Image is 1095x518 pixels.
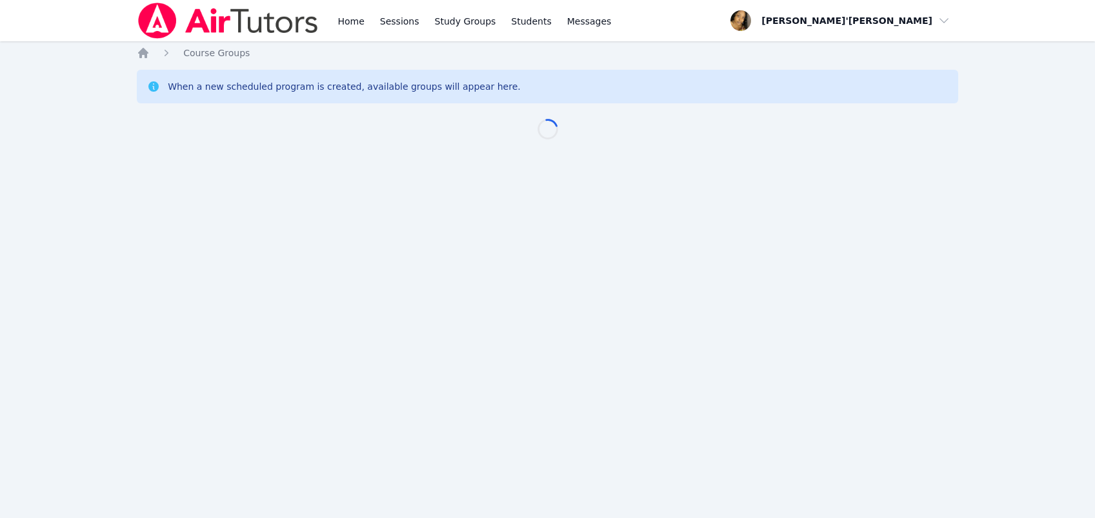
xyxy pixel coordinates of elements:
[183,48,250,58] span: Course Groups
[137,3,319,39] img: Air Tutors
[567,15,612,28] span: Messages
[137,47,958,59] nav: Breadcrumb
[183,47,250,59] a: Course Groups
[168,80,521,93] div: When a new scheduled program is created, available groups will appear here.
